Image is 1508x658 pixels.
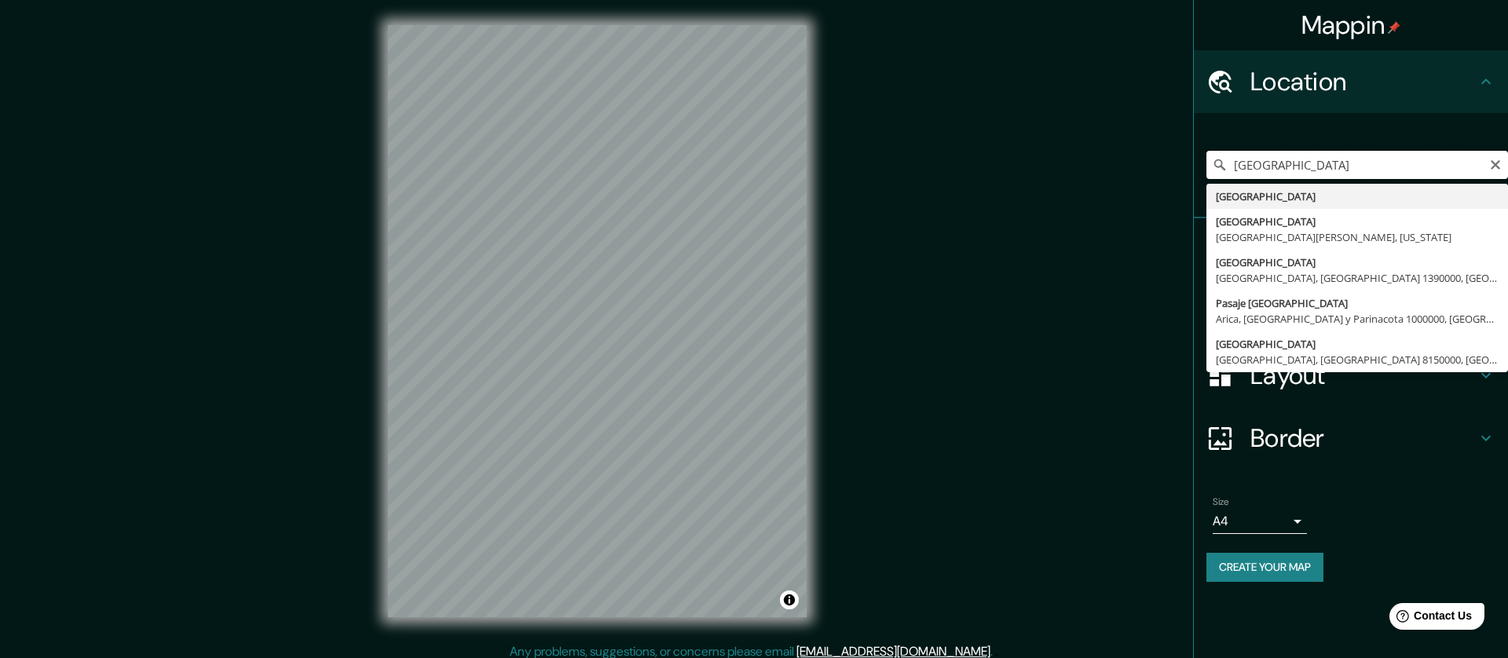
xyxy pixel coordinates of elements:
iframe: Help widget launcher [1368,597,1491,641]
div: [GEOGRAPHIC_DATA], [GEOGRAPHIC_DATA] 1390000, [GEOGRAPHIC_DATA] [1216,270,1499,286]
h4: Border [1250,422,1477,454]
div: Layout [1194,344,1508,407]
label: Size [1213,495,1229,509]
div: Border [1194,407,1508,470]
button: Toggle attribution [780,590,799,609]
h4: Mappin [1301,9,1401,41]
img: pin-icon.png [1388,21,1400,34]
div: [GEOGRAPHIC_DATA][PERSON_NAME], [US_STATE] [1216,229,1499,245]
button: Clear [1489,156,1502,171]
div: [GEOGRAPHIC_DATA], [GEOGRAPHIC_DATA] 8150000, [GEOGRAPHIC_DATA] [1216,352,1499,367]
div: A4 [1213,509,1307,534]
input: Pick your city or area [1206,151,1508,179]
h4: Layout [1250,360,1477,391]
div: [GEOGRAPHIC_DATA] [1216,188,1499,204]
div: Location [1194,50,1508,113]
canvas: Map [388,25,807,617]
div: [GEOGRAPHIC_DATA] [1216,254,1499,270]
button: Create your map [1206,553,1323,582]
div: Arica, [GEOGRAPHIC_DATA] y Parinacota 1000000, [GEOGRAPHIC_DATA] [1216,311,1499,327]
div: [GEOGRAPHIC_DATA] [1216,214,1499,229]
h4: Location [1250,66,1477,97]
div: Pasaje [GEOGRAPHIC_DATA] [1216,295,1499,311]
div: Style [1194,281,1508,344]
div: [GEOGRAPHIC_DATA] [1216,336,1499,352]
div: Pins [1194,218,1508,281]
